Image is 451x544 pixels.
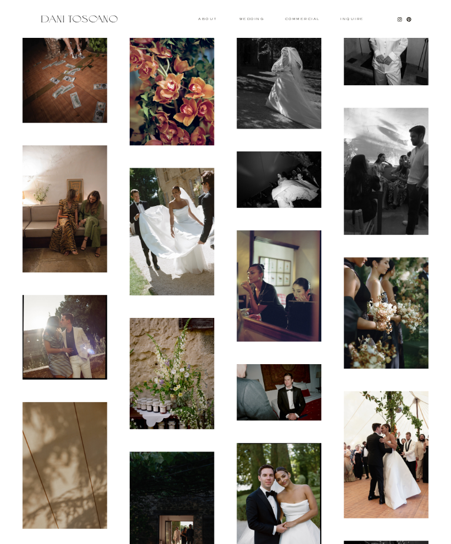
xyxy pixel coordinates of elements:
a: About [198,18,215,21]
a: wedding [239,18,264,21]
a: Inquire [340,18,364,22]
a: commercial [285,18,320,21]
